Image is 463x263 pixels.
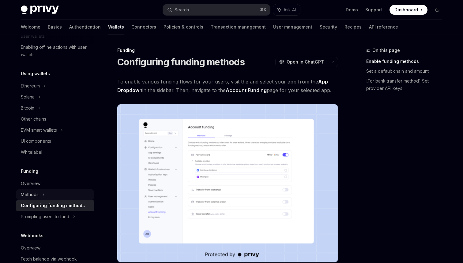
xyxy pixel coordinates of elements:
[21,244,40,252] div: Overview
[366,56,447,66] a: Enable funding methods
[21,232,43,239] h5: Webhooks
[21,137,51,145] div: UI components
[117,77,338,95] span: To enable various funding flows for your users, visit the and select your app from the in the sid...
[21,168,38,175] h5: Funding
[226,87,267,94] a: Account Funding
[21,191,39,198] div: Methods
[372,47,400,54] span: On this page
[16,178,94,189] a: Overview
[21,6,59,14] img: dark logo
[21,82,40,90] div: Ethereum
[365,7,382,13] a: Support
[21,115,46,123] div: Other chains
[211,20,266,34] a: Transaction management
[320,20,337,34] a: Security
[366,76,447,93] a: [For bank transfer method] Set provider API keys
[117,104,338,262] img: Fundingupdate PNG
[344,20,362,34] a: Recipes
[390,5,427,15] a: Dashboard
[432,5,442,15] button: Toggle dark mode
[117,56,245,68] h1: Configuring funding methods
[273,4,300,15] button: Ask AI
[346,7,358,13] a: Demo
[16,42,94,60] a: Enabling offline actions with user wallets
[273,20,312,34] a: User management
[16,200,94,211] a: Configuring funding methods
[366,66,447,76] a: Set a default chain and amount
[287,59,324,65] span: Open in ChatGPT
[284,7,296,13] span: Ask AI
[163,4,270,15] button: Search...⌘K
[21,202,85,209] div: Configuring funding methods
[21,93,35,101] div: Solana
[16,147,94,158] a: Whitelabel
[369,20,398,34] a: API reference
[108,20,124,34] a: Wallets
[16,114,94,125] a: Other chains
[175,6,192,14] div: Search...
[260,7,266,12] span: ⌘ K
[21,20,40,34] a: Welcome
[21,70,50,77] h5: Using wallets
[69,20,101,34] a: Authentication
[275,57,328,67] button: Open in ChatGPT
[21,213,69,220] div: Prompting users to fund
[21,255,77,263] div: Fetch balance via webhook
[131,20,156,34] a: Connectors
[164,20,203,34] a: Policies & controls
[16,242,94,253] a: Overview
[48,20,62,34] a: Basics
[21,149,42,156] div: Whitelabel
[21,180,40,187] div: Overview
[21,126,57,134] div: EVM smart wallets
[16,136,94,147] a: UI components
[21,104,34,112] div: Bitcoin
[117,47,338,53] div: Funding
[394,7,418,13] span: Dashboard
[21,44,91,58] div: Enabling offline actions with user wallets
